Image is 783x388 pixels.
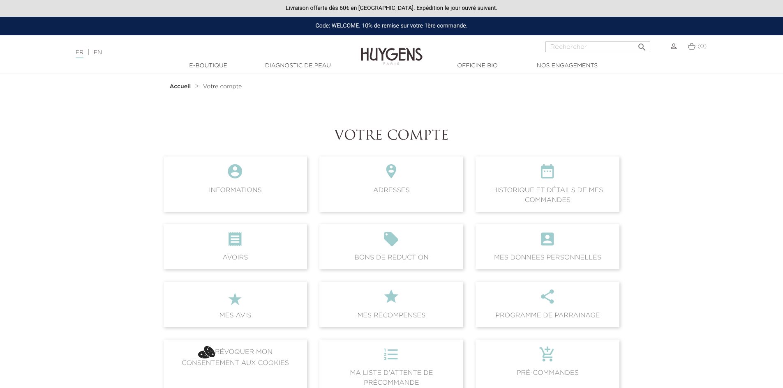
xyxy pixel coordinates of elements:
[476,156,619,211] span: Historique et détails de mes commandes
[164,129,620,144] h1: Votre compte
[72,48,320,57] div: |
[164,282,307,327] span: Mes avis
[637,40,647,50] i: 
[326,346,457,368] i: format_list_numbered
[167,62,249,70] a: E-Boutique
[198,346,215,358] img: account_button_icon_17.png
[313,224,469,269] a: Bons de réduction
[482,163,613,185] i: 
[313,156,469,211] a: Adresses
[170,84,191,90] strong: Accueil
[313,282,469,327] a: Mes récompenses
[469,156,626,211] a: Historique et détails de mes commandes
[326,288,457,310] i: 
[482,288,613,310] i: 
[482,346,613,368] i: add_shopping_cart
[170,288,301,310] i: ★
[326,231,457,253] i: 
[203,84,242,90] span: Votre compte
[319,224,463,269] span: Bons de réduction
[157,156,314,211] a: Informations
[203,83,242,90] a: Votre compte
[170,231,301,253] i: 
[526,62,608,70] a: Nos engagements
[170,83,193,90] a: Accueil
[437,62,519,70] a: Officine Bio
[257,62,339,70] a: Diagnostic de peau
[157,282,314,327] a: ★Mes avis
[157,224,314,269] a: Avoirs
[469,282,626,327] a: Programme de parrainage
[164,224,307,269] span: Avoirs
[76,50,83,58] a: FR
[698,44,707,49] span: (0)
[94,50,102,55] a: EN
[545,41,650,52] input: Rechercher
[361,34,423,66] img: Huygens
[170,163,301,185] i: 
[164,156,307,211] span: Informations
[319,156,463,211] span: Adresses
[469,224,626,269] a: account_boxMes données personnelles
[476,224,619,269] span: Mes données personnelles
[635,39,649,50] button: 
[319,282,463,327] span: Mes récompenses
[326,163,457,185] i: 
[476,282,619,327] span: Programme de parrainage
[482,231,613,253] i: account_box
